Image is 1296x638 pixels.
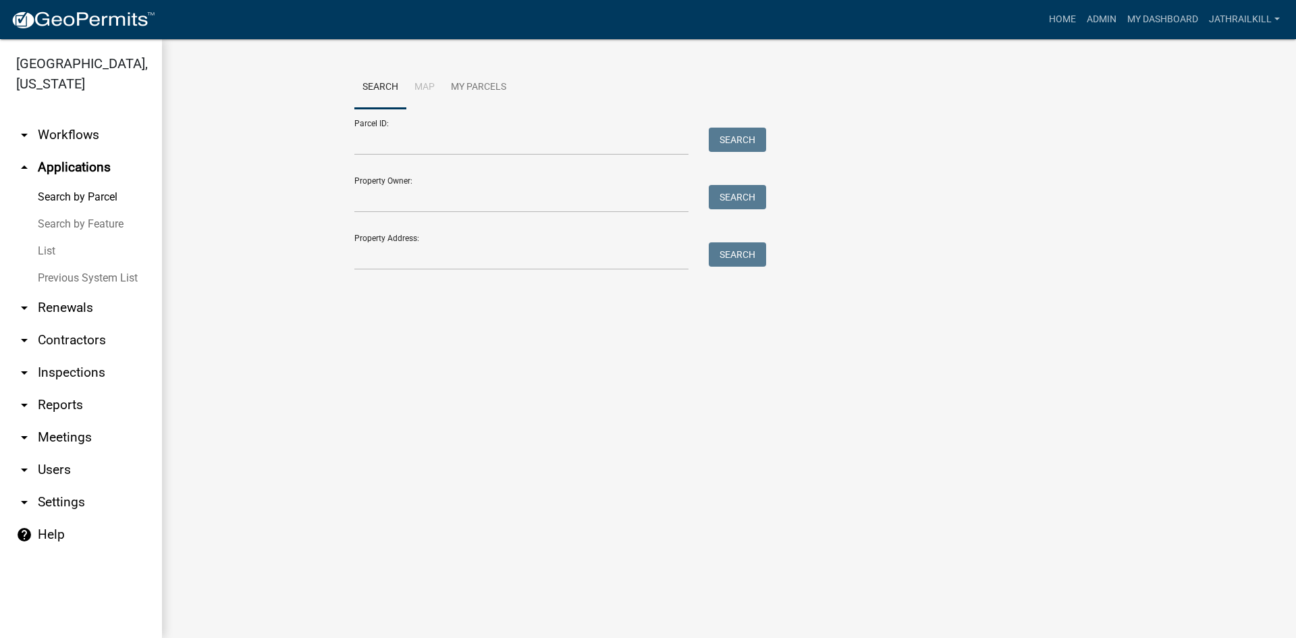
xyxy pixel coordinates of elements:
[709,185,766,209] button: Search
[16,527,32,543] i: help
[16,365,32,381] i: arrow_drop_down
[16,429,32,446] i: arrow_drop_down
[16,300,32,316] i: arrow_drop_down
[1044,7,1081,32] a: Home
[16,494,32,510] i: arrow_drop_down
[16,462,32,478] i: arrow_drop_down
[443,66,514,109] a: My Parcels
[16,159,32,176] i: arrow_drop_up
[16,332,32,348] i: arrow_drop_down
[709,128,766,152] button: Search
[16,397,32,413] i: arrow_drop_down
[1122,7,1204,32] a: My Dashboard
[16,127,32,143] i: arrow_drop_down
[354,66,406,109] a: Search
[709,242,766,267] button: Search
[1204,7,1285,32] a: Jathrailkill
[1081,7,1122,32] a: Admin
